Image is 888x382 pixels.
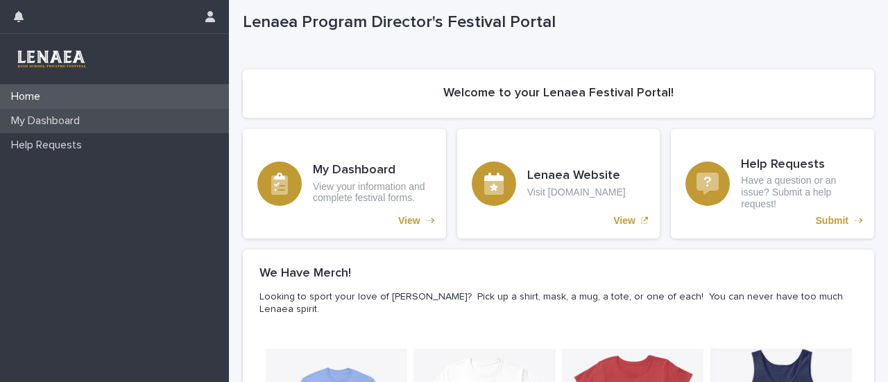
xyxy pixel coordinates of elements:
p: Home [6,90,51,103]
h2: We Have Merch! [259,266,351,281]
a: View [457,129,660,238]
p: Submit [816,215,848,227]
h3: Help Requests [741,157,860,173]
p: Have a question or an issue? Submit a help request! [741,175,860,209]
p: View [398,215,420,227]
p: My Dashboard [6,114,91,128]
p: Looking to sport your love of [PERSON_NAME]? Pick up a shirt, mask, a mug, a tote, or one of each... [259,290,852,315]
p: Lenaea Program Director's Festival Portal [243,12,869,33]
img: 3TRreipReCSEaaZc33pQ [11,45,91,73]
p: View your information and complete festival forms. [313,181,432,205]
p: Help Requests [6,139,93,152]
p: Visit [DOMAIN_NAME] [527,186,626,198]
h3: My Dashboard [313,163,432,178]
p: View [613,215,635,227]
a: View [243,129,446,238]
a: Submit [671,129,874,238]
h3: Lenaea Website [527,168,626,184]
h2: Welcome to your Lenaea Festival Portal! [443,86,674,101]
